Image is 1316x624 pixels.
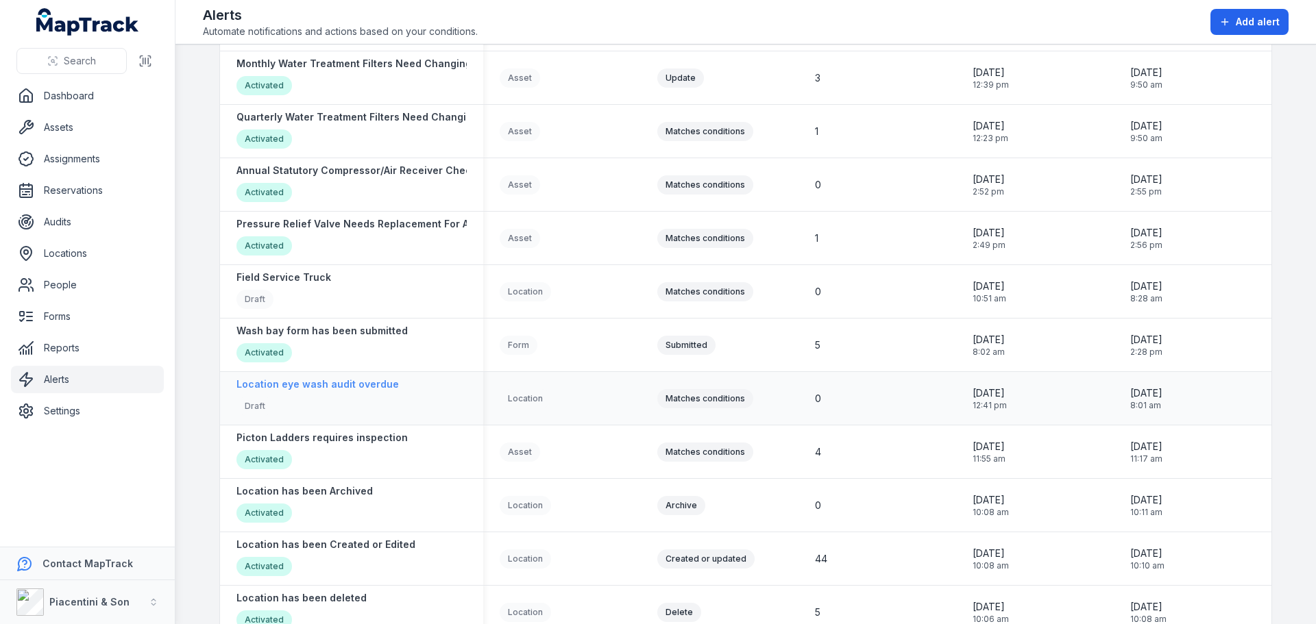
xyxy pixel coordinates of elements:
div: Matches conditions [657,389,753,408]
span: [DATE] [1130,547,1165,560]
strong: Quarterly Water Treatment Filters Need Changing for [236,110,496,124]
strong: Pressure Relief Valve Needs Replacement For Asset [236,217,489,231]
div: Matches conditions [657,282,753,301]
a: Forms [11,303,164,330]
div: Matches conditions [657,122,753,141]
a: Wash bay form has been submittedActivated [236,324,408,366]
div: Activated [236,236,292,255]
div: Update [657,68,704,88]
strong: Picton Ladders requires inspection [236,431,408,445]
strong: Contact MapTrack [42,558,133,569]
div: Location [500,282,551,301]
div: Matches conditions [657,442,753,462]
span: 9:50 am [1130,79,1162,90]
div: Activated [236,183,292,202]
span: 5 [815,606,820,619]
time: 09/06/2025, 10:51:34 am [973,279,1006,304]
time: 19/06/2025, 2:52:50 pm [973,173,1005,197]
time: 10/06/2025, 11:17:50 am [1130,440,1162,464]
a: Location eye wash audit overdueDraft [236,377,399,419]
span: Add alert [1236,15,1280,29]
span: 3 [815,71,820,85]
button: Add alert [1210,9,1289,35]
span: 10:51 am [973,293,1006,304]
a: Alerts [11,366,164,393]
span: 12:23 pm [973,133,1008,144]
span: 2:55 pm [1130,186,1162,197]
span: [DATE] [1130,493,1162,507]
time: 21/05/2025, 10:08:10 am [973,547,1009,571]
span: [DATE] [973,173,1005,186]
span: 4 [815,445,821,459]
time: 21/05/2025, 10:11:08 am [1130,493,1162,518]
div: Delete [657,603,701,622]
a: Audits [11,208,164,236]
strong: Location has been deleted [236,591,367,605]
a: Field Service TruckDraft [236,271,331,312]
span: [DATE] [1130,440,1162,453]
span: [DATE] [1130,226,1162,240]
span: 11:55 am [973,453,1006,464]
span: 8:02 am [973,347,1005,358]
div: Archive [657,496,705,515]
div: Asset [500,229,540,248]
div: Draft [236,397,273,416]
span: [DATE] [973,440,1006,453]
div: Asset [500,442,540,462]
a: Location has been ArchivedActivated [236,484,373,526]
span: [DATE] [1130,333,1162,347]
a: Monthly Water Treatment Filters Need Changing forActivated [236,57,489,99]
a: Reservations [11,177,164,204]
span: [DATE] [973,333,1005,347]
div: Activated [236,76,292,95]
a: Dashboard [11,82,164,110]
time: 21/08/2025, 9:50:59 am [1130,119,1162,144]
span: [DATE] [1130,66,1162,79]
a: Pressure Relief Valve Needs Replacement For AssetActivated [236,217,489,259]
span: 8:01 am [1130,400,1162,411]
time: 19/06/2025, 2:49:52 pm [973,226,1006,251]
strong: Field Service Truck [236,271,331,284]
span: 5 [815,338,820,352]
span: 0 [815,178,821,192]
a: Annual Statutory Compressor/Air Receiver CheckActivated [236,164,477,205]
span: 2:56 pm [1130,240,1162,251]
div: Activated [236,129,292,149]
a: Quarterly Water Treatment Filters Need Changing forActivated [236,110,496,152]
time: 27/05/2025, 8:01:13 am [1130,386,1162,411]
div: Submitted [657,336,716,355]
span: 11:17 am [1130,453,1162,464]
span: 2:28 pm [1130,347,1162,358]
time: 10/06/2025, 2:28:53 pm [1130,333,1162,358]
a: Reports [11,334,164,362]
span: [DATE] [1130,173,1162,186]
span: 2:49 pm [973,240,1006,251]
span: 0 [815,285,821,299]
span: [DATE] [973,493,1009,507]
time: 04/07/2025, 12:39:50 pm [973,66,1009,90]
span: [DATE] [1130,119,1162,133]
span: 0 [815,499,821,512]
time: 11/07/2025, 8:28:05 am [1130,279,1162,304]
time: 21/08/2025, 9:50:00 am [1130,66,1162,90]
time: 04/07/2025, 12:23:03 pm [973,119,1008,144]
button: Search [16,48,127,74]
strong: Piacentini & Son [49,596,130,608]
h2: Alerts [203,5,478,25]
strong: Monthly Water Treatment Filters Need Changing for [236,57,489,71]
a: Locations [11,240,164,267]
span: 9:50 am [1130,133,1162,144]
span: 2:52 pm [973,186,1005,197]
time: 26/05/2025, 12:41:35 pm [973,386,1007,411]
time: 22/05/2025, 11:55:10 am [973,440,1006,464]
span: 8:28 am [1130,293,1162,304]
time: 19/06/2025, 2:55:57 pm [1130,173,1162,197]
strong: Location eye wash audit overdue [236,377,399,391]
strong: Annual Statutory Compressor/Air Receiver Check [236,164,477,177]
strong: Wash bay form has been submitted [236,324,408,338]
time: 21/05/2025, 10:10:46 am [1130,547,1165,571]
div: Form [500,336,537,355]
time: 21/05/2025, 10:08:56 am [973,493,1009,518]
div: Matches conditions [657,229,753,248]
span: 0 [815,392,821,405]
